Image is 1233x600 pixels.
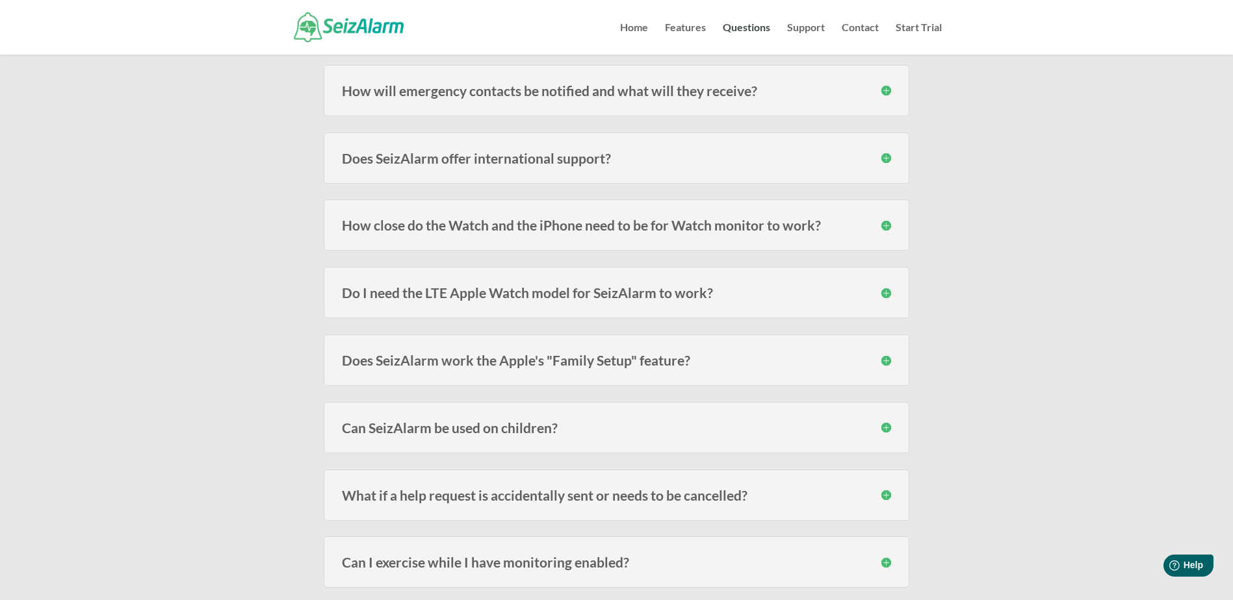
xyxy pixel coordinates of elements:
a: Support [787,23,825,55]
h3: Can I exercise while I have monitoring enabled? [342,555,891,569]
h3: How will emergency contacts be notified and what will they receive? [342,84,891,97]
h3: Does SeizAlarm work the Apple's "Family Setup" feature? [342,353,891,367]
h3: Does SeizAlarm offer international support? [342,151,891,165]
h3: Can SeizAlarm be used on children? [342,421,891,434]
a: Features [665,23,706,55]
a: Home [620,23,648,55]
a: Questions [723,23,770,55]
img: SeizAlarm [294,12,404,42]
h3: What if a help request is accidentally sent or needs to be cancelled? [342,488,891,502]
a: Contact [842,23,879,55]
h3: Do I need the LTE Apple Watch model for SeizAlarm to work? [342,286,891,299]
iframe: Help widget launcher [1117,549,1219,586]
a: Start Trial [896,23,942,55]
h3: How close do the Watch and the iPhone need to be for Watch monitor to work? [342,218,891,232]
